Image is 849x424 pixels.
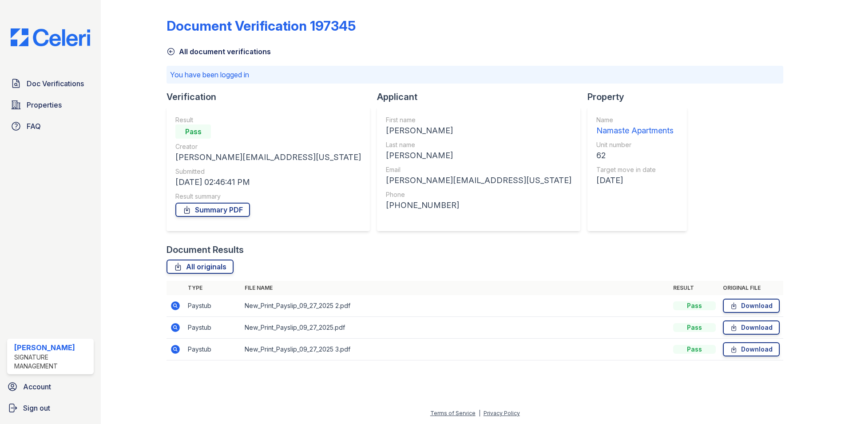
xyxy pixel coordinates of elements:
[723,342,780,356] a: Download
[175,116,361,124] div: Result
[167,46,271,57] a: All document verifications
[723,299,780,313] a: Download
[377,91,587,103] div: Applicant
[723,320,780,335] a: Download
[175,203,250,217] a: Summary PDF
[4,399,97,417] a: Sign out
[673,301,716,310] div: Pass
[23,381,51,392] span: Account
[596,116,674,124] div: Name
[386,199,571,212] div: [PHONE_NUMBER]
[587,91,694,103] div: Property
[430,410,476,416] a: Terms of Service
[175,176,361,188] div: [DATE] 02:46:41 PM
[175,124,211,139] div: Pass
[175,192,361,201] div: Result summary
[175,151,361,164] div: [PERSON_NAME][EMAIL_ADDRESS][US_STATE]
[184,339,241,360] td: Paystub
[27,121,41,132] span: FAQ
[175,142,361,151] div: Creator
[4,378,97,396] a: Account
[184,295,241,317] td: Paystub
[596,174,674,187] div: [DATE]
[167,91,377,103] div: Verification
[386,190,571,199] div: Phone
[386,124,571,137] div: [PERSON_NAME]
[184,281,241,295] th: Type
[596,124,674,137] div: Namaste Apartments
[596,165,674,174] div: Target move in date
[7,75,94,92] a: Doc Verifications
[719,281,783,295] th: Original file
[184,317,241,339] td: Paystub
[27,100,62,110] span: Properties
[479,410,480,416] div: |
[241,281,670,295] th: File name
[386,140,571,149] div: Last name
[596,149,674,162] div: 62
[167,244,244,256] div: Document Results
[484,410,520,416] a: Privacy Policy
[7,96,94,114] a: Properties
[27,78,84,89] span: Doc Verifications
[4,28,97,46] img: CE_Logo_Blue-a8612792a0a2168367f1c8372b55b34899dd931a85d93a1a3d3e32e68fde9ad4.png
[673,323,716,332] div: Pass
[167,18,356,34] div: Document Verification 197345
[241,317,670,339] td: New_Print_Payslip_09_27_2025.pdf
[386,149,571,162] div: [PERSON_NAME]
[386,174,571,187] div: [PERSON_NAME][EMAIL_ADDRESS][US_STATE]
[7,117,94,135] a: FAQ
[241,295,670,317] td: New_Print_Payslip_09_27_2025 2.pdf
[23,403,50,413] span: Sign out
[175,167,361,176] div: Submitted
[14,342,90,353] div: [PERSON_NAME]
[170,69,780,80] p: You have been logged in
[167,260,234,274] a: All originals
[596,116,674,137] a: Name Namaste Apartments
[670,281,719,295] th: Result
[14,353,90,371] div: Signature Management
[673,345,716,354] div: Pass
[596,140,674,149] div: Unit number
[386,116,571,124] div: First name
[386,165,571,174] div: Email
[241,339,670,360] td: New_Print_Payslip_09_27_2025 3.pdf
